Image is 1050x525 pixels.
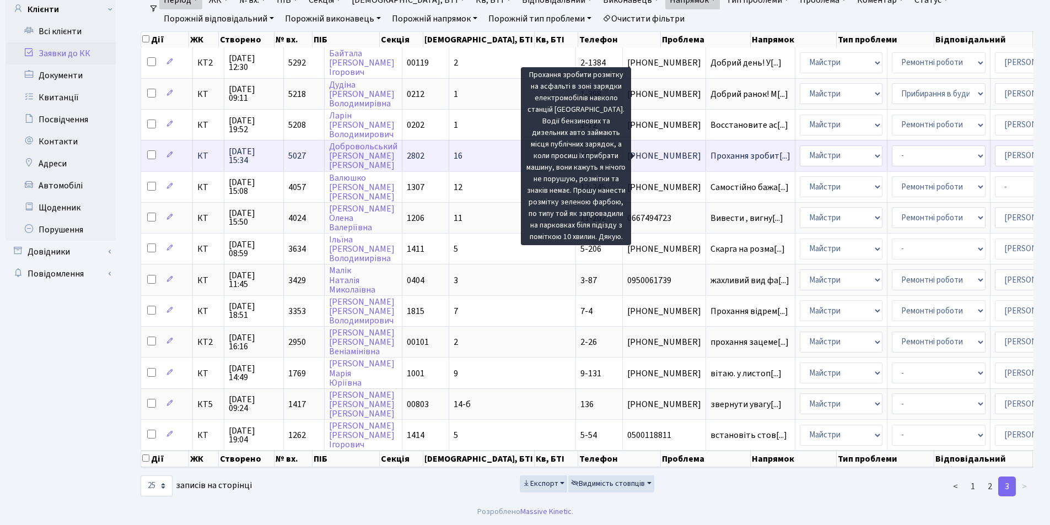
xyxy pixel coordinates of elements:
[998,477,1016,496] a: 3
[578,451,661,467] th: Телефон
[580,57,606,69] span: 2-1384
[710,57,782,69] span: Добрий день! У[...]
[627,90,701,99] span: [PHONE_NUMBER]
[407,150,424,162] span: 2802
[229,271,279,289] span: [DATE] 11:45
[329,47,395,78] a: Байтала[PERSON_NAME]Ігорович
[6,241,116,263] a: Довідники
[710,336,789,348] span: прохання зацеме[...]
[288,305,306,317] span: 3353
[329,172,395,203] a: Валюшко[PERSON_NAME][PERSON_NAME]
[521,67,631,245] div: Прохання зробити розмітку на асфальті в зоні зарядки електромобілів навколо станцій [GEOGRAPHIC_D...
[288,367,306,380] span: 1769
[407,181,424,193] span: 1307
[387,9,482,28] a: Порожній напрямок
[197,183,219,192] span: КТ
[946,477,965,496] a: <
[710,367,782,380] span: вітаю. у листоп[...]
[329,389,395,420] a: [PERSON_NAME][PERSON_NAME][PERSON_NAME]
[627,369,701,378] span: [PHONE_NUMBER]
[274,451,313,467] th: № вх.
[288,150,306,162] span: 5027
[329,296,395,327] a: [PERSON_NAME][PERSON_NAME]Володимирович
[454,274,458,286] span: 3
[454,305,458,317] span: 7
[454,181,462,193] span: 12
[580,367,601,380] span: 9-131
[407,57,429,69] span: 00119
[710,181,789,193] span: Самостійно бажа[...]
[580,305,593,317] span: 7-4
[710,150,790,162] span: Прохання зробит[...]
[197,245,219,253] span: КТ
[197,214,219,223] span: КТ
[219,451,274,467] th: Створено
[6,20,116,42] a: Всі клієнти
[627,245,701,253] span: [PHONE_NUMBER]
[571,478,645,489] span: Видимість стовпців
[288,429,306,441] span: 1262
[407,88,424,100] span: 0212
[627,338,701,347] span: [PHONE_NUMBER]
[288,181,306,193] span: 4057
[523,478,558,489] span: Експорт
[710,212,783,224] span: Вивести , вигну[...]
[6,197,116,219] a: Щоденник
[520,475,568,492] button: Експорт
[627,276,701,285] span: 0950061739
[229,209,279,226] span: [DATE] 15:50
[477,506,573,518] div: Розроблено .
[580,274,597,286] span: 3-87
[229,147,279,165] span: [DATE] 15:34
[288,212,306,224] span: 4024
[710,398,782,410] span: звернути увагу[...]
[6,109,116,131] a: Посвідчення
[313,32,380,47] th: ПІБ
[6,131,116,153] a: Контакти
[454,367,458,380] span: 9
[580,336,597,348] span: 2-26
[288,243,306,255] span: 3634
[981,477,999,496] a: 2
[407,274,424,286] span: 0404
[229,240,279,258] span: [DATE] 08:59
[580,398,594,410] span: 136
[454,212,462,224] span: 11
[229,426,279,444] span: [DATE] 19:04
[710,88,788,100] span: Добрий ранок! М[...]
[454,57,458,69] span: 2
[189,32,219,47] th: ЖК
[197,338,219,347] span: КТ2
[329,327,395,358] a: [PERSON_NAME][PERSON_NAME]Веніамінівна
[6,86,116,109] a: Квитанції
[454,150,462,162] span: 16
[568,475,654,492] button: Видимість стовпців
[837,32,934,47] th: Тип проблеми
[6,219,116,241] a: Порушення
[580,243,601,255] span: 5-206
[710,274,789,286] span: жахливий вид фа[...]
[329,203,395,234] a: [PERSON_NAME]ОленаВалеріївна
[407,398,429,410] span: 00803
[661,32,751,47] th: Проблема
[197,121,219,129] span: КТ
[141,475,173,496] select: записів на сторінці
[288,57,306,69] span: 5292
[197,90,219,99] span: КТ
[627,307,701,316] span: [PHONE_NUMBER]
[454,119,458,131] span: 1
[229,333,279,351] span: [DATE] 16:16
[454,398,471,410] span: 14-б
[710,119,788,131] span: Восстановите ас[...]
[229,54,279,72] span: [DATE] 12:30
[627,214,701,223] span: 0667494723
[407,119,424,131] span: 0202
[281,9,385,28] a: Порожній виконавець
[288,119,306,131] span: 5208
[535,32,578,47] th: Кв, БТІ
[288,274,306,286] span: 3429
[710,243,785,255] span: Скарга на розма[...]
[329,140,397,171] a: Добровольський[PERSON_NAME][PERSON_NAME]
[197,151,219,160] span: КТ
[6,263,116,285] a: Повідомлення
